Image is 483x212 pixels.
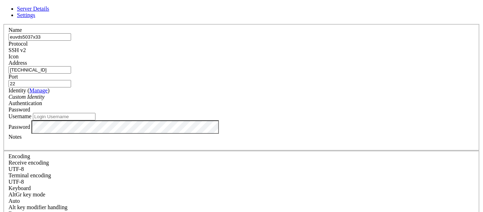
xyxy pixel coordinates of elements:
label: Icon [8,53,18,59]
label: Controls how the Alt key is handled. Escape: Send an ESC prefix. 8-Bit: Add 128 to the typed char... [8,204,68,210]
span: UTF-8 [8,166,24,172]
span: SSH v2 [8,47,26,53]
label: Password [8,124,30,130]
a: Server Details [17,6,49,12]
div: UTF-8 [8,166,475,172]
div: Custom Identity [8,94,475,100]
span: ( ) [28,87,50,93]
label: Name [8,27,22,33]
label: Identity [8,87,50,93]
label: Encoding [8,153,30,159]
input: Port Number [8,80,71,87]
label: Notes [8,134,22,140]
input: Host Name or IP [8,66,71,74]
input: Server Name [8,33,71,41]
a: Manage [29,87,48,93]
div: UTF-8 [8,179,475,185]
label: Username [8,113,31,119]
label: Port [8,74,18,80]
label: Set the expected encoding for data received from the host. If the encodings do not match, visual ... [8,191,45,197]
div: Auto [8,198,475,204]
label: The default terminal encoding. ISO-2022 enables character map translations (like graphics maps). ... [8,172,51,178]
label: Authentication [8,100,42,106]
span: Auto [8,198,20,204]
label: Address [8,60,27,66]
input: Login Username [33,113,95,120]
div: Password [8,107,475,113]
label: Protocol [8,41,28,47]
span: Password [8,107,30,113]
label: Set the expected encoding for data received from the host. If the encodings do not match, visual ... [8,160,49,166]
div: SSH v2 [8,47,475,53]
a: Settings [17,12,35,18]
label: Keyboard [8,185,31,191]
i: Custom Identity [8,94,45,100]
span: UTF-8 [8,179,24,185]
